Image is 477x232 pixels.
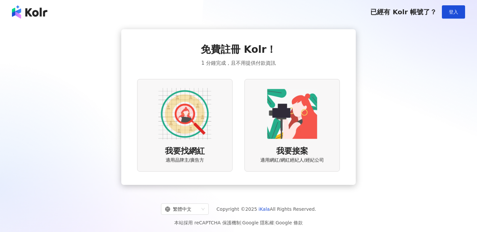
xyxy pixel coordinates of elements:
[449,9,458,15] span: 登入
[259,206,270,212] a: iKala
[260,157,324,164] span: 適用網紅/網紅經紀人/經紀公司
[201,59,276,67] span: 1 分鐘完成，且不用提供付款資訊
[12,5,47,19] img: logo
[370,8,437,16] span: 已經有 Kolr 帳號了？
[217,205,316,213] span: Copyright © 2025 All Rights Reserved.
[266,87,319,140] img: KOL identity option
[165,204,199,214] div: 繁體中文
[174,219,302,227] span: 本站採用 reCAPTCHA 保護機制
[166,157,204,164] span: 適用品牌主/廣告方
[274,220,276,225] span: |
[242,220,274,225] a: Google 隱私權
[241,220,242,225] span: |
[165,146,205,157] span: 我要找網紅
[442,5,465,19] button: 登入
[276,220,303,225] a: Google 條款
[276,146,308,157] span: 我要接案
[158,87,211,140] img: AD identity option
[201,42,277,56] span: 免費註冊 Kolr！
